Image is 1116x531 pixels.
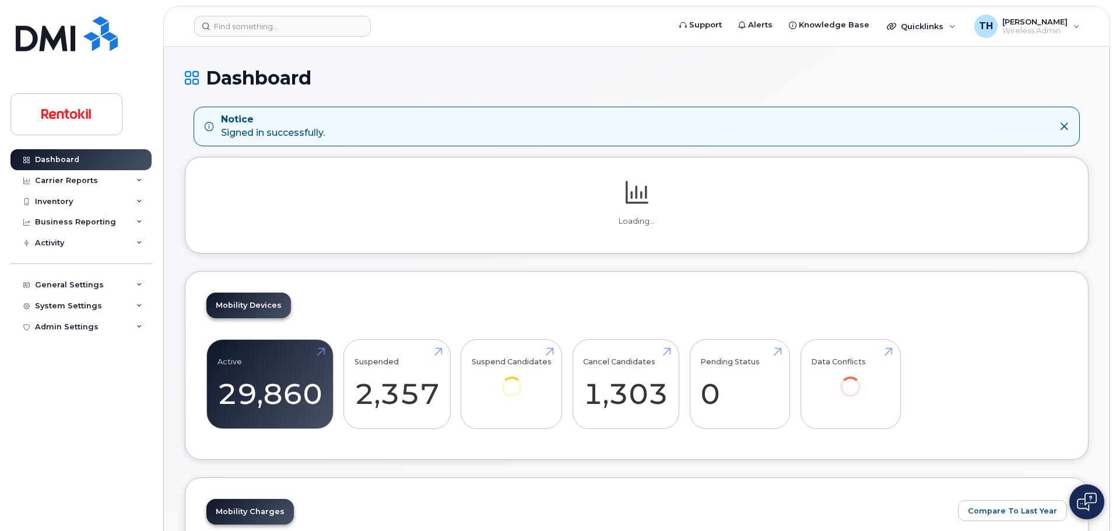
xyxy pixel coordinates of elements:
[583,346,668,423] a: Cancel Candidates 1,303
[185,68,1089,88] h1: Dashboard
[811,346,890,413] a: Data Conflicts
[1077,493,1097,511] img: Open chat
[206,293,291,318] a: Mobility Devices
[221,113,325,140] div: Signed in successfully.
[700,346,779,423] a: Pending Status 0
[355,346,440,423] a: Suspended 2,357
[206,499,294,525] a: Mobility Charges
[217,346,322,423] a: Active 29,860
[968,505,1057,516] span: Compare To Last Year
[206,216,1067,227] p: Loading...
[472,346,552,413] a: Suspend Candidates
[958,500,1067,521] button: Compare To Last Year
[221,113,325,126] strong: Notice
